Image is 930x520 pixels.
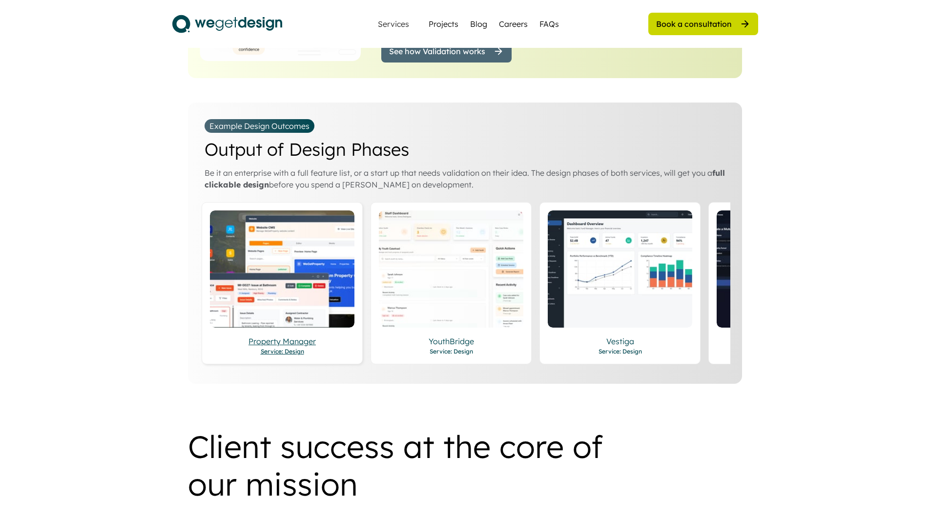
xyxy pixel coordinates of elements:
[499,18,528,30] a: Careers
[379,210,523,328] img: YouthBridge.png
[374,20,413,28] div: Services
[656,19,732,29] div: Book a consultation
[717,210,861,328] img: Legal%20Bot.png
[210,347,354,356] div: Service: Design
[188,428,627,503] div: Client success at the core of our mission
[209,120,310,132] div: Example Design Outcomes
[717,335,861,347] div: LegalBot
[210,335,354,347] div: Property Manager
[539,18,559,30] a: FAQs
[717,347,861,356] div: Service: Startup Blueprint
[205,167,730,190] div: Be it an enterprise with a full feature list, or a start up that needs validation on their idea. ...
[548,335,692,347] div: Vestiga
[548,210,692,328] img: Fund%20Manager.png
[379,347,523,356] div: Service: Design
[172,12,282,36] img: logo.svg
[205,141,409,158] div: Output of Design Phases
[379,335,523,347] div: YouthBridge
[389,46,485,57] div: See how Validation works
[210,210,354,328] img: Property%20Manager.png
[429,18,458,30] a: Projects
[470,18,487,30] a: Blog
[548,347,692,356] div: Service: Design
